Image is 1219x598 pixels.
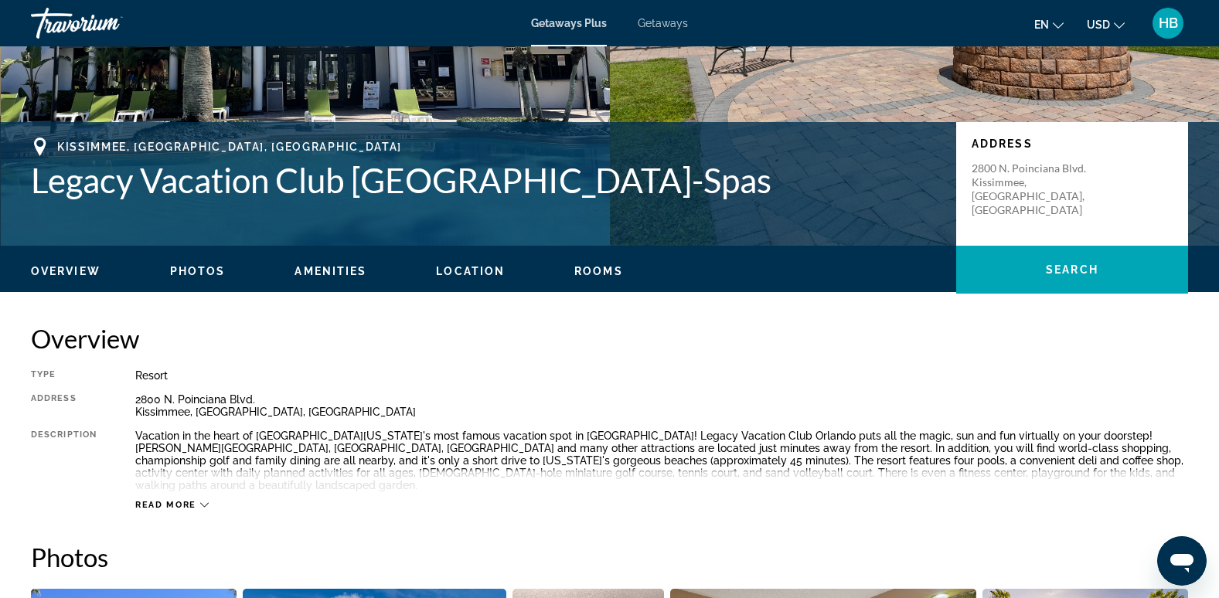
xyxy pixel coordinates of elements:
span: USD [1087,19,1110,31]
button: Read more [135,499,209,511]
div: Resort [135,369,1188,382]
button: Search [956,246,1188,294]
span: Photos [170,265,226,277]
div: 2800 N. Poinciana Blvd. Kissimmee, [GEOGRAPHIC_DATA], [GEOGRAPHIC_DATA] [135,393,1188,418]
div: Address [31,393,97,418]
div: Description [31,430,97,491]
span: Kissimmee, [GEOGRAPHIC_DATA], [GEOGRAPHIC_DATA] [57,141,402,153]
button: Amenities [295,264,366,278]
iframe: Button to launch messaging window [1157,536,1207,586]
span: Amenities [295,265,366,277]
a: Getaways [638,17,688,29]
h1: Legacy Vacation Club [GEOGRAPHIC_DATA]-Spas [31,160,941,200]
button: Change language [1034,13,1064,36]
button: User Menu [1148,7,1188,39]
div: Type [31,369,97,382]
button: Rooms [574,264,623,278]
span: Rooms [574,265,623,277]
button: Location [436,264,505,278]
button: Photos [170,264,226,278]
h2: Overview [31,323,1188,354]
h2: Photos [31,542,1188,573]
a: Getaways Plus [531,17,607,29]
p: Address [972,138,1173,150]
span: Search [1046,263,1098,276]
button: Overview [31,264,100,278]
span: Read more [135,500,196,510]
button: Change currency [1087,13,1125,36]
span: HB [1159,15,1178,31]
span: en [1034,19,1049,31]
p: 2800 N. Poinciana Blvd. Kissimmee, [GEOGRAPHIC_DATA], [GEOGRAPHIC_DATA] [972,161,1095,217]
div: Vacation in the heart of [GEOGRAPHIC_DATA][US_STATE]'s most famous vacation spot in [GEOGRAPHIC_D... [135,430,1188,491]
span: Location [436,265,505,277]
span: Overview [31,265,100,277]
a: Travorium [31,3,186,43]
